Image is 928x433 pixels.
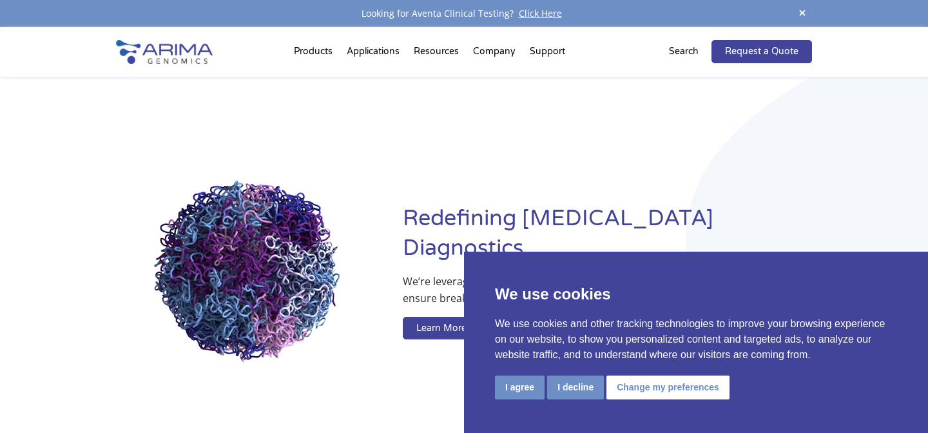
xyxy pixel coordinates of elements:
[403,273,760,317] p: We’re leveraging whole-genome sequence and structure information to ensure breakthrough therapies...
[514,7,567,19] a: Click Here
[403,204,812,273] h1: Redefining [MEDICAL_DATA] Diagnostics
[116,5,812,22] div: Looking for Aventa Clinical Testing?
[495,316,897,363] p: We use cookies and other tracking technologies to improve your browsing experience on our website...
[669,43,699,60] p: Search
[495,283,897,306] p: We use cookies
[495,376,545,399] button: I agree
[116,40,213,64] img: Arima-Genomics-logo
[547,376,604,399] button: I decline
[606,376,730,399] button: Change my preferences
[711,40,812,63] a: Request a Quote
[403,317,480,340] a: Learn More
